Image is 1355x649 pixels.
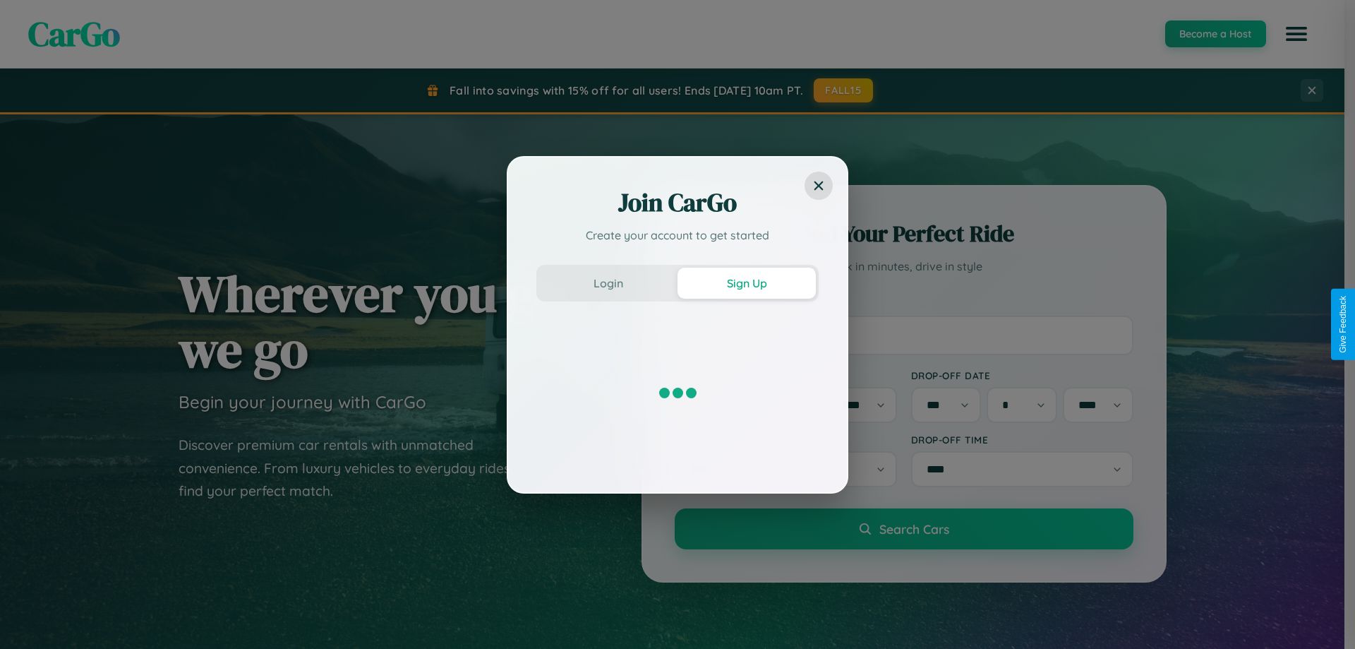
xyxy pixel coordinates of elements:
div: Give Feedback [1338,296,1348,353]
button: Login [539,268,677,299]
button: Sign Up [677,268,816,299]
p: Create your account to get started [536,227,819,244]
iframe: Intercom live chat [14,601,48,635]
h2: Join CarGo [536,186,819,220]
